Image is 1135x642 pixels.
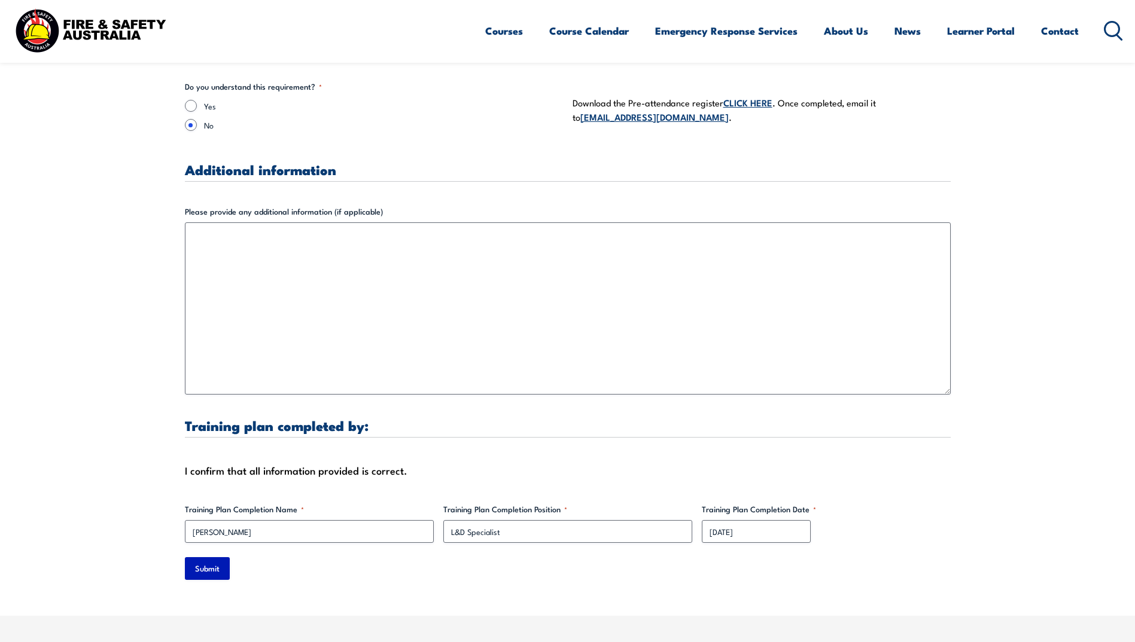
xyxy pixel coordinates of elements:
label: Please provide any additional information (if applicable) [185,206,951,218]
label: Training Plan Completion Position [443,503,692,515]
a: CLICK HERE [723,96,772,109]
a: Emergency Response Services [655,15,798,47]
label: Training Plan Completion Name [185,503,434,515]
label: Yes [204,100,563,112]
p: Download the Pre-attendance register . Once completed, email it to . [573,96,951,124]
a: Learner Portal [947,15,1015,47]
h3: Training plan completed by: [185,418,951,432]
a: News [894,15,921,47]
input: Submit [185,557,230,580]
label: No [204,119,563,131]
a: Course Calendar [549,15,629,47]
a: Contact [1041,15,1079,47]
a: About Us [824,15,868,47]
h3: Additional information [185,163,951,176]
a: Courses [485,15,523,47]
a: [EMAIL_ADDRESS][DOMAIN_NAME] [580,110,729,123]
label: Training Plan Completion Date [702,503,951,515]
div: I confirm that all information provided is correct. [185,461,951,479]
legend: Do you understand this requirement? [185,81,322,93]
input: dd/mm/yyyy [702,520,811,543]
